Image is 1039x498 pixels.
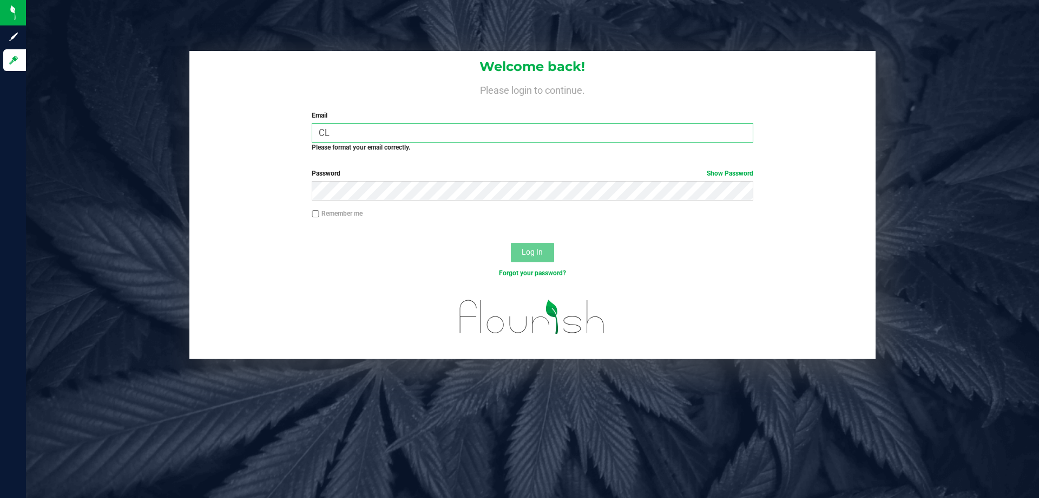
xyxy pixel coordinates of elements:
inline-svg: Sign up [8,31,19,42]
button: Log In [511,243,554,262]
span: Log In [522,248,543,256]
label: Remember me [312,209,363,218]
img: flourish_logo.svg [446,289,618,345]
h1: Welcome back! [189,60,876,74]
input: Remember me [312,210,319,218]
a: Show Password [707,170,753,177]
inline-svg: Log in [8,55,19,66]
span: Password [312,170,340,177]
strong: Please format your email correctly. [312,144,410,151]
a: Forgot your password? [499,269,566,277]
h4: Please login to continue. [189,82,876,95]
label: Email [312,111,753,120]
